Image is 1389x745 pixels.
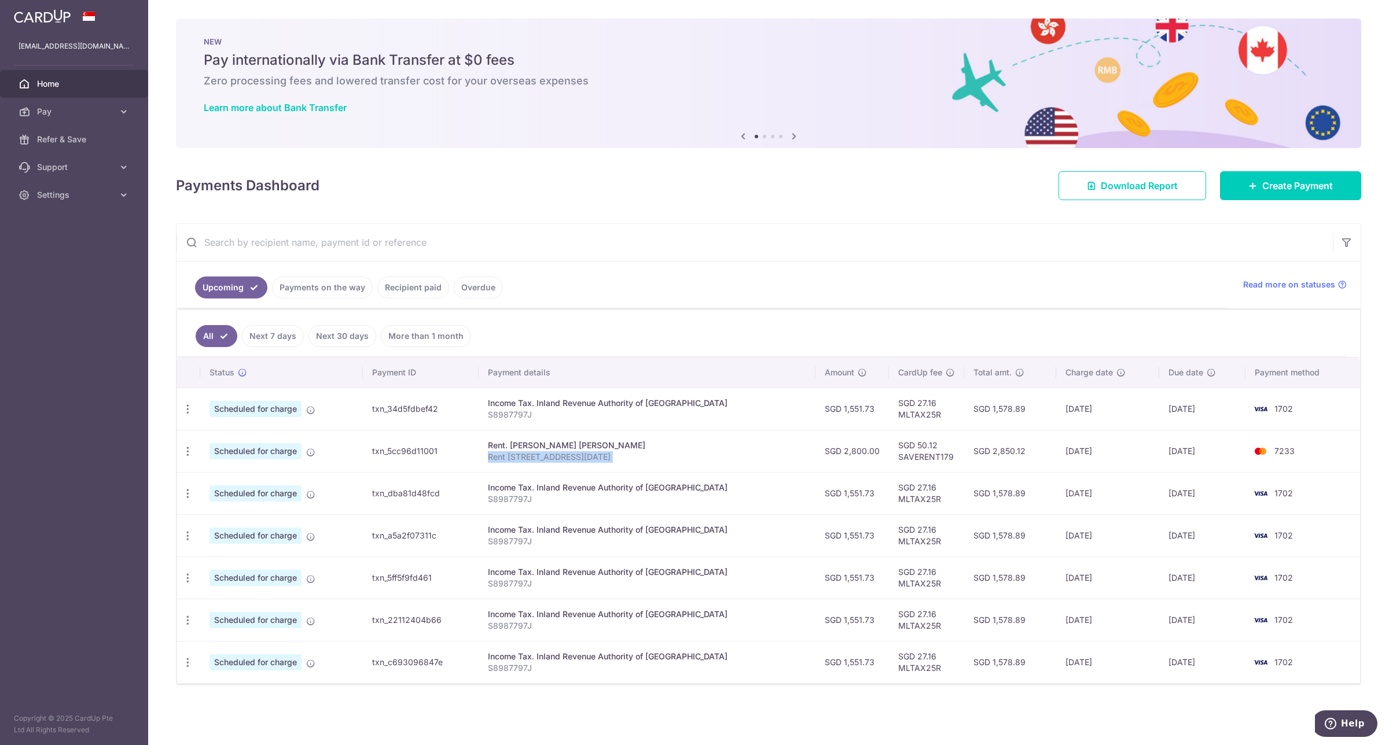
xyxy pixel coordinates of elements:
[964,599,1056,641] td: SGD 1,578.89
[37,161,113,173] span: Support
[210,570,302,586] span: Scheduled for charge
[1220,171,1361,200] a: Create Payment
[889,514,964,556] td: SGD 27.16 MLTAX25R
[204,74,1333,88] h6: Zero processing fees and lowered transfer cost for your overseas expenses
[176,19,1361,148] img: Bank transfer banner
[195,276,267,298] a: Upcoming
[488,440,806,451] div: Rent. [PERSON_NAME] [PERSON_NAME]
[898,367,942,378] span: CardUp fee
[1274,404,1293,414] span: 1702
[889,388,964,430] td: SGD 27.16 MLTAX25R
[1243,279,1335,290] span: Read more on statuses
[377,276,449,298] a: Recipient paid
[1249,571,1272,585] img: Bank Card
[488,620,806,632] p: S8987797J
[964,430,1056,472] td: SGD 2,850.12
[1056,641,1159,683] td: [DATE]
[1249,529,1272,543] img: Bank Card
[381,325,471,347] a: More than 1 month
[964,514,1056,556] td: SGD 1,578.89
[479,357,815,388] th: Payment details
[14,9,71,23] img: CardUp
[363,514,479,556] td: txn_a5a2f07311c
[1056,599,1159,641] td: [DATE]
[177,224,1333,261] input: Search by recipient name, payment id or reference
[488,493,806,505] p: S8987797J
[815,514,889,556] td: SGD 1,551.73
[815,388,889,430] td: SGD 1,551.73
[308,325,376,347] a: Next 30 days
[1159,430,1245,472] td: [DATE]
[204,102,347,113] a: Learn more about Bank Transfer
[363,556,479,599] td: txn_5ff5f9fd461
[37,134,113,145] span: Refer & Save
[1274,530,1293,540] span: 1702
[1101,179,1178,193] span: Download Report
[272,276,373,298] a: Payments on the way
[488,566,806,578] div: Income Tax. Inland Revenue Authority of [GEOGRAPHIC_DATA]
[1249,613,1272,627] img: Bank Card
[1262,179,1333,193] span: Create Payment
[1249,444,1272,458] img: Bank Card
[363,388,479,430] td: txn_34d5fdbef42
[363,430,479,472] td: txn_5cc96d11001
[815,641,889,683] td: SGD 1,551.73
[210,367,234,378] span: Status
[1056,556,1159,599] td: [DATE]
[1249,655,1272,669] img: Bank Card
[1274,657,1293,667] span: 1702
[815,556,889,599] td: SGD 1,551.73
[488,397,806,409] div: Income Tax. Inland Revenue Authority of [GEOGRAPHIC_DATA]
[37,106,113,117] span: Pay
[363,472,479,514] td: txn_dba81d48fcd
[1159,388,1245,430] td: [DATE]
[1065,367,1113,378] span: Charge date
[1274,615,1293,625] span: 1702
[204,37,1333,46] p: NEW
[363,357,479,388] th: Payment ID
[176,175,319,196] h4: Payments Dashboard
[488,651,806,662] div: Income Tax. Inland Revenue Authority of [GEOGRAPHIC_DATA]
[1056,514,1159,556] td: [DATE]
[1059,171,1206,200] a: Download Report
[889,472,964,514] td: SGD 27.16 MLTAX25R
[488,578,806,589] p: S8987797J
[964,472,1056,514] td: SGD 1,578.89
[363,641,479,683] td: txn_c693096847e
[196,325,237,347] a: All
[210,485,302,501] span: Scheduled for charge
[210,443,302,459] span: Scheduled for charge
[815,599,889,641] td: SGD 1,551.73
[964,556,1056,599] td: SGD 1,578.89
[825,367,854,378] span: Amount
[37,78,113,90] span: Home
[1056,430,1159,472] td: [DATE]
[1249,402,1272,416] img: Bank Card
[488,662,806,674] p: S8987797J
[1249,486,1272,500] img: Bank Card
[1159,514,1245,556] td: [DATE]
[488,536,806,547] p: S8987797J
[815,430,889,472] td: SGD 2,800.00
[1159,472,1245,514] td: [DATE]
[1159,599,1245,641] td: [DATE]
[488,451,806,463] p: Rent [STREET_ADDRESS][DATE]
[1274,488,1293,498] span: 1702
[210,528,302,544] span: Scheduled for charge
[1274,446,1295,456] span: 7233
[37,189,113,201] span: Settings
[1056,388,1159,430] td: [DATE]
[454,276,503,298] a: Overdue
[1274,573,1293,582] span: 1702
[210,654,302,670] span: Scheduled for charge
[204,51,1333,69] h5: Pay internationally via Bank Transfer at $0 fees
[488,608,806,620] div: Income Tax. Inland Revenue Authority of [GEOGRAPHIC_DATA]
[1243,279,1347,290] a: Read more on statuses
[889,556,964,599] td: SGD 27.16 MLTAX25R
[488,524,806,536] div: Income Tax. Inland Revenue Authority of [GEOGRAPHIC_DATA]
[973,367,1012,378] span: Total amt.
[210,612,302,628] span: Scheduled for charge
[889,430,964,472] td: SGD 50.12 SAVERENT179
[889,641,964,683] td: SGD 27.16 MLTAX25R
